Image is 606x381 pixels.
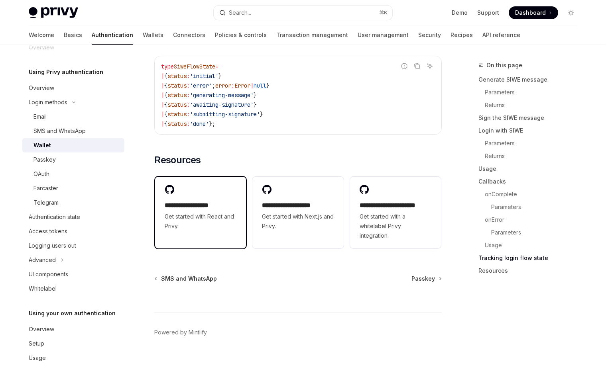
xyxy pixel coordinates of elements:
[478,201,584,213] a: Parameters
[187,101,190,108] span: :
[29,212,80,222] div: Authentication state
[164,111,167,118] span: {
[33,126,86,136] div: SMS and WhatsApp
[360,212,431,240] span: Get started with a whitelabel Privy integration.
[22,336,124,351] a: Setup
[161,101,164,108] span: |
[29,98,67,107] div: Login methods
[165,212,236,231] span: Get started with React and Privy.
[155,275,217,283] a: SMS and WhatsApp
[276,25,348,45] a: Transaction management
[254,92,257,99] span: }
[218,72,222,80] span: }
[478,162,584,175] a: Usage
[161,111,164,118] span: |
[164,92,167,99] span: {
[161,72,164,80] span: |
[29,67,103,77] h5: Using Privy authentication
[33,184,58,193] div: Farcaster
[33,141,51,150] div: Wallet
[164,72,167,80] span: {
[164,101,167,108] span: {
[187,111,190,118] span: :
[29,324,54,334] div: Overview
[412,61,422,71] button: Copy the contents from the code block
[22,124,124,138] a: SMS and WhatsApp
[167,101,187,108] span: status
[33,198,59,207] div: Telegram
[418,25,441,45] a: Security
[190,82,212,89] span: 'error'
[565,6,577,19] button: Toggle dark mode
[478,150,584,162] a: Returns
[478,111,584,124] a: Sign the SIWE message
[478,226,584,239] a: Parameters
[399,61,409,71] button: Report incorrect code
[143,25,163,45] a: Wallets
[64,25,82,45] a: Basics
[452,9,468,17] a: Demo
[22,95,124,109] button: Login methods
[190,111,260,118] span: 'submitting-signature'
[509,6,558,19] a: Dashboard
[478,213,584,226] a: onError
[161,82,164,89] span: |
[266,82,270,89] span: }
[22,224,124,238] a: Access tokens
[187,72,190,80] span: :
[187,82,190,89] span: :
[164,82,167,89] span: {
[22,109,124,124] a: Email
[190,120,209,127] span: 'done'
[29,7,78,18] img: light logo
[22,138,124,152] a: Wallet
[215,63,218,70] span: =
[33,112,47,121] div: Email
[154,154,201,166] span: Resources
[477,9,499,17] a: Support
[22,238,124,253] a: Logging users out
[29,270,68,279] div: UI components
[358,25,409,45] a: User management
[167,92,187,99] span: status
[167,82,187,89] span: status
[478,264,584,277] a: Resources
[187,120,190,127] span: :
[29,339,44,348] div: Setup
[478,86,584,99] a: Parameters
[482,25,520,45] a: API reference
[161,275,217,283] span: SMS and WhatsApp
[478,73,584,86] a: Generate SIWE message
[92,25,133,45] a: Authentication
[22,81,124,95] a: Overview
[215,82,231,89] span: error
[29,25,54,45] a: Welcome
[229,8,251,18] div: Search...
[187,92,190,99] span: :
[22,167,124,181] a: OAuth
[478,239,584,252] a: Usage
[478,175,584,188] a: Callbacks
[254,82,266,89] span: null
[167,120,187,127] span: status
[478,252,584,264] a: Tracking login flow state
[22,210,124,224] a: Authentication state
[22,253,124,267] button: Advanced
[167,111,187,118] span: status
[22,351,124,365] a: Usage
[161,63,174,70] span: type
[254,101,257,108] span: }
[22,322,124,336] a: Overview
[231,82,234,89] span: :
[260,111,263,118] span: }
[411,275,441,283] a: Passkey
[209,120,215,127] span: };
[22,267,124,281] a: UI components
[29,241,76,250] div: Logging users out
[478,137,584,150] a: Parameters
[29,353,46,363] div: Usage
[174,63,215,70] span: SiweFlowState
[22,281,124,296] a: Whitelabel
[164,120,167,127] span: {
[451,25,473,45] a: Recipes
